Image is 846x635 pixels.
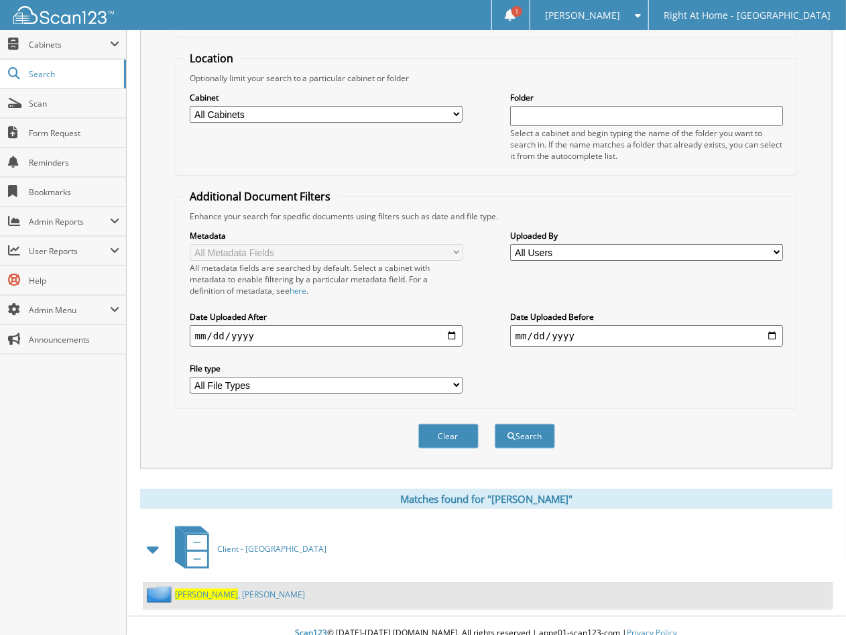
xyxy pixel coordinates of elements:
label: Date Uploaded Before [510,311,784,323]
a: Client - [GEOGRAPHIC_DATA] [167,522,326,575]
span: Admin Menu [29,304,110,316]
div: Optionally limit your search to a particular cabinet or folder [183,72,790,84]
span: Announcements [29,334,119,345]
label: Metadata [190,230,463,241]
span: Right At Home - [GEOGRAPHIC_DATA] [664,11,831,19]
button: Clear [418,424,479,449]
span: [PERSON_NAME] [175,589,238,600]
span: Bookmarks [29,186,119,198]
div: All metadata fields are searched by default. Select a cabinet with metadata to enable filtering b... [190,262,463,296]
label: File type [190,363,463,374]
span: 1 [511,6,522,17]
span: Admin Reports [29,216,110,227]
iframe: Chat Widget [779,571,846,635]
div: Matches found for "[PERSON_NAME]" [140,489,833,509]
a: [PERSON_NAME], [PERSON_NAME] [175,589,305,600]
span: [PERSON_NAME] [545,11,620,19]
legend: Location [183,51,240,66]
img: scan123-logo-white.svg [13,6,114,24]
a: here [290,285,307,296]
label: Uploaded By [510,230,784,241]
span: Search [29,68,117,80]
input: end [510,325,784,347]
span: Help [29,275,119,286]
span: Scan [29,98,119,109]
span: Client - [GEOGRAPHIC_DATA] [217,543,326,555]
div: Select a cabinet and begin typing the name of the folder you want to search in. If the name match... [510,127,784,162]
legend: Additional Document Filters [183,189,338,204]
button: Search [495,424,555,449]
span: Reminders [29,157,119,168]
div: Enhance your search for specific documents using filters such as date and file type. [183,211,790,222]
input: start [190,325,463,347]
img: folder2.png [147,586,175,603]
label: Date Uploaded After [190,311,463,323]
span: Cabinets [29,39,110,50]
label: Folder [510,92,784,103]
span: User Reports [29,245,110,257]
label: Cabinet [190,92,463,103]
span: Form Request [29,127,119,139]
